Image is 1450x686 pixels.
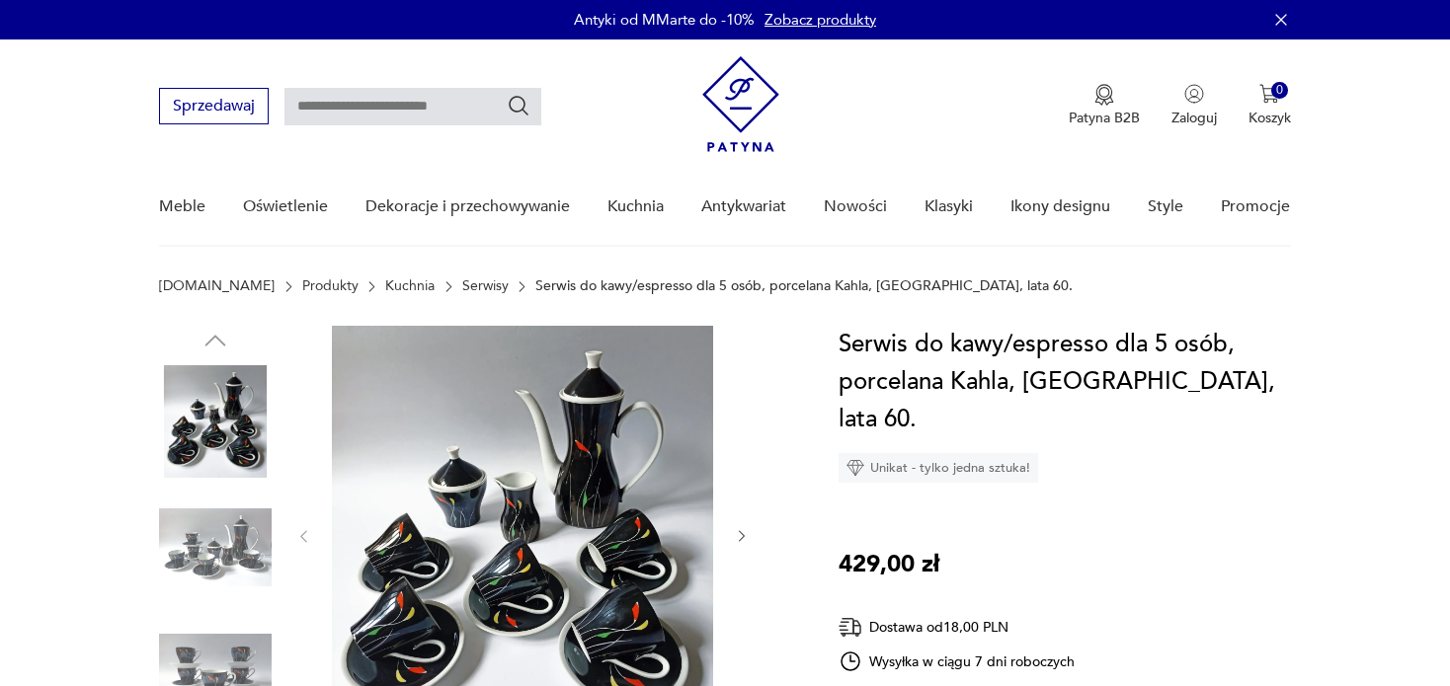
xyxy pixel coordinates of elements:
[701,169,786,245] a: Antykwariat
[159,492,272,604] img: Zdjęcie produktu Serwis do kawy/espresso dla 5 osób, porcelana Kahla, Niemcy, lata 60.
[839,546,939,583] p: 429,00 zł
[159,278,275,294] a: [DOMAIN_NAME]
[1148,169,1183,245] a: Style
[365,169,570,245] a: Dekoracje i przechowywanie
[507,94,530,117] button: Szukaj
[824,169,887,245] a: Nowości
[1069,109,1140,127] p: Patyna B2B
[702,56,779,152] img: Patyna - sklep z meblami i dekoracjami vintage
[1271,82,1288,99] div: 0
[159,169,205,245] a: Meble
[1184,84,1204,104] img: Ikonka użytkownika
[839,615,862,640] img: Ikona dostawy
[1094,84,1114,106] img: Ikona medalu
[1171,84,1217,127] button: Zaloguj
[159,101,269,114] a: Sprzedawaj
[925,169,973,245] a: Klasyki
[535,278,1073,294] p: Serwis do kawy/espresso dla 5 osób, porcelana Kahla, [GEOGRAPHIC_DATA], lata 60.
[159,365,272,478] img: Zdjęcie produktu Serwis do kawy/espresso dla 5 osób, porcelana Kahla, Niemcy, lata 60.
[1069,84,1140,127] button: Patyna B2B
[302,278,359,294] a: Produkty
[1249,109,1291,127] p: Koszyk
[1010,169,1110,245] a: Ikony designu
[1249,84,1291,127] button: 0Koszyk
[159,88,269,124] button: Sprzedawaj
[1221,169,1290,245] a: Promocje
[462,278,509,294] a: Serwisy
[607,169,664,245] a: Kuchnia
[765,10,876,30] a: Zobacz produkty
[839,453,1038,483] div: Unikat - tylko jedna sztuka!
[846,459,864,477] img: Ikona diamentu
[1171,109,1217,127] p: Zaloguj
[839,326,1291,438] h1: Serwis do kawy/espresso dla 5 osób, porcelana Kahla, [GEOGRAPHIC_DATA], lata 60.
[839,649,1076,673] div: Wysyłka w ciągu 7 dni roboczych
[385,278,435,294] a: Kuchnia
[574,10,755,30] p: Antyki od MMarte do -10%
[1259,84,1279,104] img: Ikona koszyka
[1069,84,1140,127] a: Ikona medaluPatyna B2B
[839,615,1076,640] div: Dostawa od 18,00 PLN
[243,169,328,245] a: Oświetlenie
